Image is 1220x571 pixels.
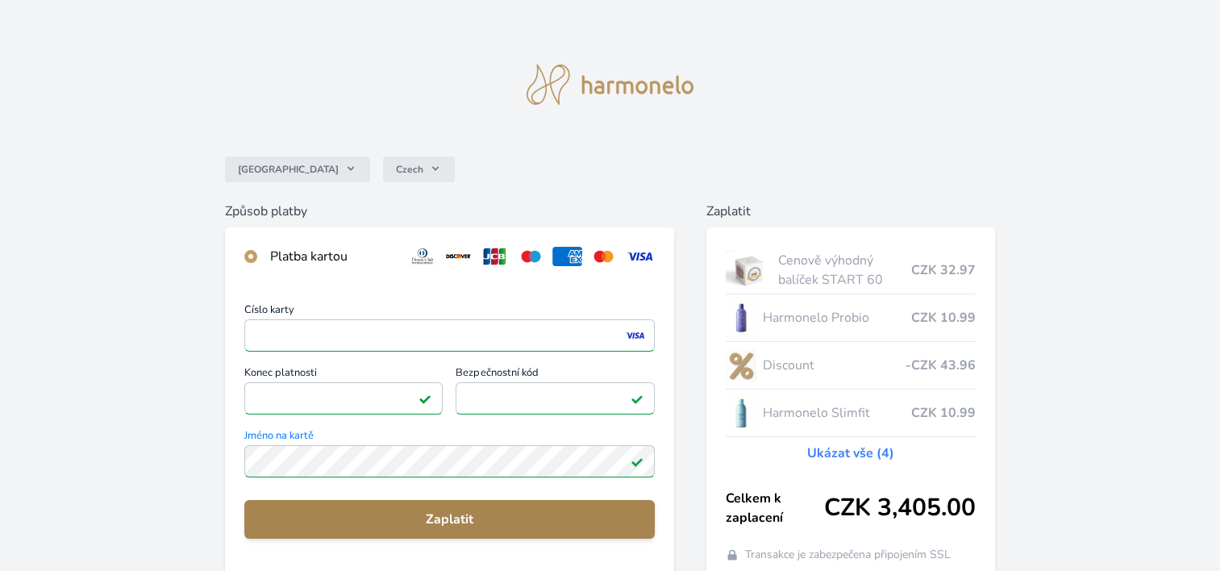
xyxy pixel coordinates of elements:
img: maestro.svg [516,247,546,266]
img: mc.svg [589,247,618,266]
button: Zaplatit [244,500,655,539]
span: -CZK 43.96 [906,356,976,375]
div: Platba kartou [270,247,395,266]
span: Konec platnosti [244,368,443,382]
img: discover.svg [443,247,473,266]
img: CLEAN_PROBIO_se_stinem_x-lo.jpg [726,298,756,338]
iframe: Iframe pro číslo karty [252,324,647,347]
button: Czech [383,156,455,182]
span: Cenově výhodný balíček START 60 [778,251,911,290]
button: [GEOGRAPHIC_DATA] [225,156,370,182]
span: Bezpečnostní kód [456,368,655,382]
a: Ukázat vše (4) [807,444,894,463]
span: CZK 10.99 [911,403,976,423]
iframe: Iframe pro datum vypršení platnosti [252,387,436,410]
span: Číslo karty [244,305,655,319]
img: discount-lo.png [726,345,756,386]
span: Celkem k zaplacení [726,489,824,527]
h6: Zaplatit [706,202,995,221]
img: amex.svg [552,247,582,266]
span: [GEOGRAPHIC_DATA] [238,163,339,176]
h6: Způsob platby [225,202,674,221]
span: Czech [396,163,423,176]
span: Jméno na kartě [244,431,655,445]
img: visa.svg [625,247,655,266]
img: start.jpg [726,250,772,290]
img: diners.svg [408,247,438,266]
img: jcb.svg [480,247,510,266]
span: Zaplatit [257,510,642,529]
input: Jméno na kartěPlatné pole [244,445,655,477]
span: Discount [763,356,906,375]
img: Platné pole [418,392,431,405]
img: Platné pole [631,392,643,405]
span: Harmonelo Slimfit [763,403,911,423]
img: visa [624,328,646,343]
img: SLIMFIT_se_stinem_x-lo.jpg [726,393,756,433]
span: Harmonelo Probio [763,308,911,327]
img: logo.svg [527,65,694,105]
iframe: Iframe pro bezpečnostní kód [463,387,647,410]
span: CZK 32.97 [911,260,976,280]
span: CZK 3,405.00 [824,494,976,523]
img: Platné pole [631,455,643,468]
span: Transakce je zabezpečena připojením SSL [745,547,951,563]
span: CZK 10.99 [911,308,976,327]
